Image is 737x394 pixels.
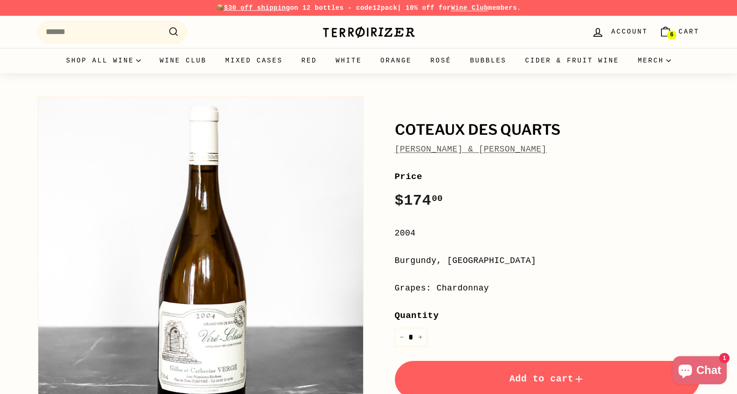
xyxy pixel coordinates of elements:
[413,328,427,347] button: Increase item quantity by one
[224,4,290,12] span: $30 off shipping
[150,48,216,73] a: Wine Club
[611,27,647,37] span: Account
[586,18,653,46] a: Account
[395,122,700,138] h1: Coteaux des Quarts
[326,48,371,73] a: White
[451,4,488,12] a: Wine Club
[679,27,700,37] span: Cart
[654,18,705,46] a: Cart
[628,48,680,73] summary: Merch
[216,48,292,73] a: Mixed Cases
[19,48,718,73] div: Primary
[510,373,585,384] span: Add to cart
[292,48,326,73] a: Red
[395,227,700,240] div: 2004
[432,194,443,204] sup: 00
[395,192,443,209] span: $174
[38,3,700,13] p: 📦 on 12 bottles - code | 10% off for members.
[395,254,700,268] div: Burgundy, [GEOGRAPHIC_DATA]
[395,145,547,154] a: [PERSON_NAME] & [PERSON_NAME]
[372,4,397,12] strong: 12pack
[395,282,700,295] div: Grapes: Chardonnay
[421,48,461,73] a: Rosé
[395,309,700,323] label: Quantity
[395,328,427,347] input: quantity
[670,32,673,38] span: 6
[395,170,700,184] label: Price
[371,48,421,73] a: Orange
[670,356,730,387] inbox-online-store-chat: Shopify online store chat
[516,48,629,73] a: Cider & Fruit Wine
[395,328,409,347] button: Reduce item quantity by one
[461,48,516,73] a: Bubbles
[57,48,151,73] summary: Shop all wine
